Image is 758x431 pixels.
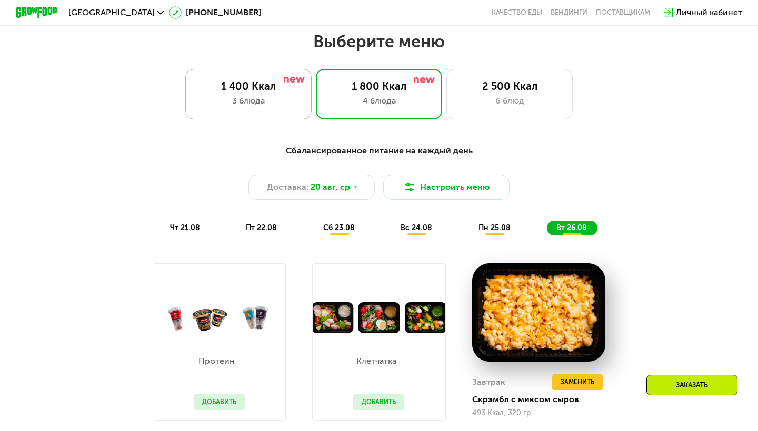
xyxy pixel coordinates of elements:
[457,80,562,93] div: 2 500 Ккал
[556,223,587,232] span: вт 26.08
[327,95,431,107] div: 4 блюда
[68,8,155,17] span: [GEOGRAPHIC_DATA]
[196,95,301,107] div: 3 блюда
[472,409,605,417] div: 493 Ккал, 320 гр
[561,377,594,387] span: Заменить
[457,95,562,107] div: 6 блюд
[472,394,614,405] div: Скрэмбл с миксом сыров
[196,80,301,93] div: 1 400 Ккал
[401,223,432,232] span: вс 24.08
[552,374,603,390] button: Заменить
[323,223,355,232] span: сб 23.08
[194,394,245,410] button: Добавить
[353,394,404,410] button: Добавить
[327,80,431,93] div: 1 800 Ккал
[169,6,261,19] a: [PHONE_NUMBER]
[246,223,277,232] span: пт 22.08
[492,8,542,17] a: Качество еды
[34,31,724,52] h2: Выберите меню
[67,145,691,158] div: Сбалансированное питание на каждый день
[596,8,650,17] div: поставщикам
[170,223,200,232] span: чт 21.08
[478,223,511,232] span: пн 25.08
[267,181,308,193] span: Доставка:
[311,181,350,193] span: 20 авг, ср
[472,374,505,390] div: Завтрак
[194,357,240,365] p: Протеин
[383,175,510,200] button: Настроить меню
[551,8,587,17] a: Вендинги
[646,375,737,395] div: Заказать
[676,6,742,19] div: Личный кабинет
[353,357,399,365] p: Клетчатка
